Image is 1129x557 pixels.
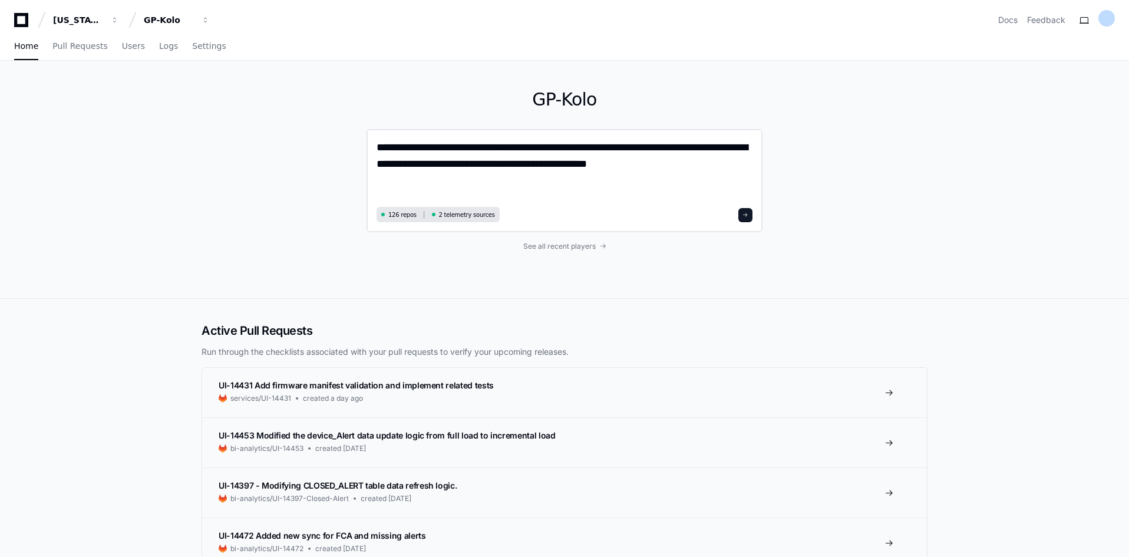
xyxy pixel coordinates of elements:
[998,14,1018,26] a: Docs
[303,394,363,403] span: created a day ago
[192,33,226,60] a: Settings
[14,42,38,50] span: Home
[219,380,494,390] span: UI-14431 Add firmware manifest validation and implement related tests
[315,544,366,553] span: created [DATE]
[219,530,426,540] span: UI-14472 Added new sync for FCA and missing alerts
[159,42,178,50] span: Logs
[230,444,303,453] span: bi-analytics/UI-14453
[53,14,104,26] div: [US_STATE] Pacific
[48,9,124,31] button: [US_STATE] Pacific
[219,430,556,440] span: UI-14453 Modified the device_Alert data update logic from full load to incremental load
[139,9,214,31] button: GP-Kolo
[367,242,762,251] a: See all recent players
[367,89,762,110] h1: GP-Kolo
[202,417,927,467] a: UI-14453 Modified the device_Alert data update logic from full load to incremental loadbi-analyti...
[361,494,411,503] span: created [DATE]
[14,33,38,60] a: Home
[230,494,349,503] span: bi-analytics/UI-14397-Closed-Alert
[439,210,495,219] span: 2 telemetry sources
[52,42,107,50] span: Pull Requests
[122,42,145,50] span: Users
[202,467,927,518] a: UI-14397 - Modifying CLOSED_ALERT table data refresh logic.bi-analytics/UI-14397-Closed-Alertcrea...
[523,242,596,251] span: See all recent players
[202,346,927,358] p: Run through the checklists associated with your pull requests to verify your upcoming releases.
[159,33,178,60] a: Logs
[1027,14,1065,26] button: Feedback
[219,480,457,490] span: UI-14397 - Modifying CLOSED_ALERT table data refresh logic.
[122,33,145,60] a: Users
[230,544,303,553] span: bi-analytics/UI-14472
[202,368,927,417] a: UI-14431 Add firmware manifest validation and implement related testsservices/UI-14431created a d...
[230,394,291,403] span: services/UI-14431
[202,322,927,339] h2: Active Pull Requests
[315,444,366,453] span: created [DATE]
[192,42,226,50] span: Settings
[144,14,194,26] div: GP-Kolo
[52,33,107,60] a: Pull Requests
[388,210,417,219] span: 126 repos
